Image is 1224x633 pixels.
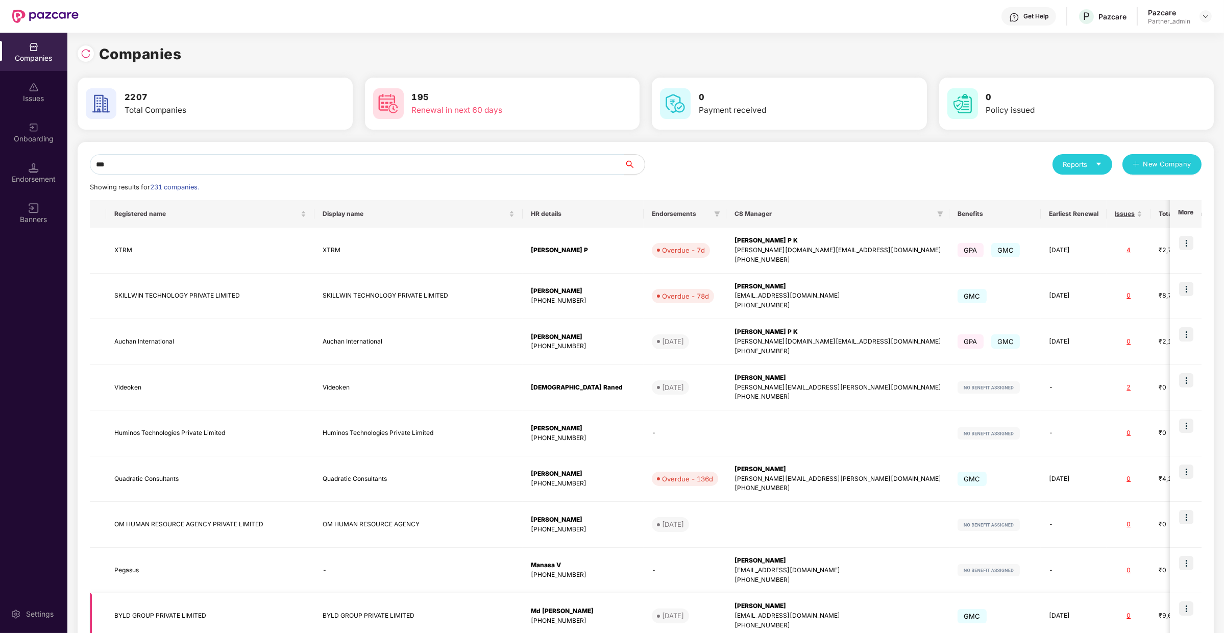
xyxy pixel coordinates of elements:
span: GMC [991,243,1020,257]
span: filter [937,211,943,217]
td: Auchan International [106,319,314,365]
span: GMC [991,334,1020,349]
span: Total Premium [1159,210,1202,218]
img: svg+xml;base64,PHN2ZyBpZD0iSGVscC0zMngzMiIgeG1sbnM9Imh0dHA6Ly93d3cudzMub3JnLzIwMDAvc3ZnIiB3aWR0aD... [1009,12,1019,22]
div: Get Help [1023,12,1048,20]
div: [PERSON_NAME] [735,556,941,566]
img: svg+xml;base64,PHN2ZyBpZD0iQ29tcGFuaWVzIiB4bWxucz0iaHR0cDovL3d3dy53My5vcmcvMjAwMC9zdmciIHdpZHRoPS... [29,42,39,52]
div: ₹0 [1159,383,1210,393]
img: icon [1179,601,1193,616]
span: GMC [958,289,987,303]
div: [EMAIL_ADDRESS][DOMAIN_NAME] [735,566,941,575]
div: Md [PERSON_NAME] [531,606,635,616]
div: 0 [1115,337,1142,347]
img: icon [1179,236,1193,250]
td: Auchan International [314,319,523,365]
button: search [624,154,645,175]
div: [PERSON_NAME] [531,332,635,342]
span: GMC [958,609,987,623]
div: 4 [1115,246,1142,255]
div: ₹9,67,600 [1159,611,1210,621]
img: svg+xml;base64,PHN2ZyB4bWxucz0iaHR0cDovL3d3dy53My5vcmcvMjAwMC9zdmciIHdpZHRoPSIxMjIiIGhlaWdodD0iMj... [958,519,1020,531]
div: [PERSON_NAME] [735,601,941,611]
span: Display name [323,210,507,218]
td: - [1041,365,1107,411]
div: [PHONE_NUMBER] [735,392,941,402]
div: ₹8,74,999.5 [1159,291,1210,301]
div: [PERSON_NAME] [531,515,635,525]
h3: 0 [699,91,868,104]
td: Videoken [314,365,523,411]
div: Payment received [699,104,868,116]
div: [DEMOGRAPHIC_DATA] Raned [531,383,635,393]
td: Huminos Technologies Private Limited [106,410,314,456]
img: svg+xml;base64,PHN2ZyBpZD0iSXNzdWVzX2Rpc2FibGVkIiB4bWxucz0iaHR0cDovL3d3dy53My5vcmcvMjAwMC9zdmciIH... [29,82,39,92]
div: Reports [1063,159,1102,169]
img: icon [1179,510,1193,524]
div: ₹2,75,924.12 [1159,246,1210,255]
td: [DATE] [1041,274,1107,320]
th: Earliest Renewal [1041,200,1107,228]
span: Endorsements [652,210,710,218]
td: Videoken [106,365,314,411]
span: Registered name [114,210,299,218]
div: Overdue - 136d [662,474,713,484]
div: [PHONE_NUMBER] [531,570,635,580]
div: 0 [1115,520,1142,529]
div: [DATE] [662,382,684,393]
div: [PHONE_NUMBER] [531,616,635,626]
div: Renewal in next 60 days [412,104,581,116]
div: [EMAIL_ADDRESS][DOMAIN_NAME] [735,611,941,621]
div: Settings [23,609,57,619]
div: [PHONE_NUMBER] [735,483,941,493]
th: Total Premium [1150,200,1218,228]
div: [DATE] [662,336,684,347]
th: Issues [1107,200,1150,228]
h3: 195 [412,91,581,104]
div: 0 [1115,611,1142,621]
td: Quadratic Consultants [314,456,523,502]
div: [PERSON_NAME] P K [735,327,941,337]
td: [DATE] [1041,456,1107,502]
div: Overdue - 78d [662,291,709,301]
div: [PHONE_NUMBER] [531,479,635,489]
div: [PHONE_NUMBER] [531,433,635,443]
span: GMC [958,472,987,486]
img: svg+xml;base64,PHN2ZyB3aWR0aD0iMjAiIGhlaWdodD0iMjAiIHZpZXdCb3g9IjAgMCAyMCAyMCIgZmlsbD0ibm9uZSIgeG... [29,123,39,133]
div: [PERSON_NAME][EMAIL_ADDRESS][PERSON_NAME][DOMAIN_NAME] [735,474,941,484]
div: 0 [1115,291,1142,301]
div: ₹0 [1159,428,1210,438]
span: filter [712,208,722,220]
div: [DATE] [662,611,684,621]
th: Benefits [949,200,1041,228]
td: SKILLWIN TECHNOLOGY PRIVATE LIMITED [314,274,523,320]
img: svg+xml;base64,PHN2ZyB4bWxucz0iaHR0cDovL3d3dy53My5vcmcvMjAwMC9zdmciIHdpZHRoPSIxMjIiIGhlaWdodD0iMj... [958,427,1020,440]
th: More [1170,200,1202,228]
div: [EMAIL_ADDRESS][DOMAIN_NAME] [735,291,941,301]
div: [PERSON_NAME][EMAIL_ADDRESS][PERSON_NAME][DOMAIN_NAME] [735,383,941,393]
div: 0 [1115,428,1142,438]
span: P [1083,10,1090,22]
div: Overdue - 7d [662,245,705,255]
img: svg+xml;base64,PHN2ZyB3aWR0aD0iMTYiIGhlaWdodD0iMTYiIHZpZXdCb3g9IjAgMCAxNiAxNiIgZmlsbD0ibm9uZSIgeG... [29,203,39,213]
div: [PERSON_NAME] [531,424,635,433]
div: 2 [1115,383,1142,393]
div: [PERSON_NAME] [735,465,941,474]
img: icon [1179,373,1193,387]
td: - [314,548,523,594]
div: 0 [1115,566,1142,575]
div: [PERSON_NAME] P K [735,236,941,246]
td: - [1041,502,1107,548]
h1: Companies [99,43,182,65]
img: svg+xml;base64,PHN2ZyBpZD0iU2V0dGluZy0yMHgyMCIgeG1sbnM9Imh0dHA6Ly93d3cudzMub3JnLzIwMDAvc3ZnIiB3aW... [11,609,21,619]
div: [PHONE_NUMBER] [735,301,941,310]
span: Showing results for [90,183,199,191]
img: New Pazcare Logo [12,10,79,23]
div: [PHONE_NUMBER] [531,342,635,351]
img: svg+xml;base64,PHN2ZyB4bWxucz0iaHR0cDovL3d3dy53My5vcmcvMjAwMC9zdmciIHdpZHRoPSIxMjIiIGhlaWdodD0iMj... [958,564,1020,576]
img: svg+xml;base64,PHN2ZyB3aWR0aD0iMTQuNSIgaGVpZ2h0PSIxNC41IiB2aWV3Qm94PSIwIDAgMTYgMTYiIGZpbGw9Im5vbm... [29,163,39,173]
div: Pazcare [1098,12,1127,21]
div: [PHONE_NUMBER] [531,525,635,534]
h3: 2207 [125,91,294,104]
td: SKILLWIN TECHNOLOGY PRIVATE LIMITED [106,274,314,320]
